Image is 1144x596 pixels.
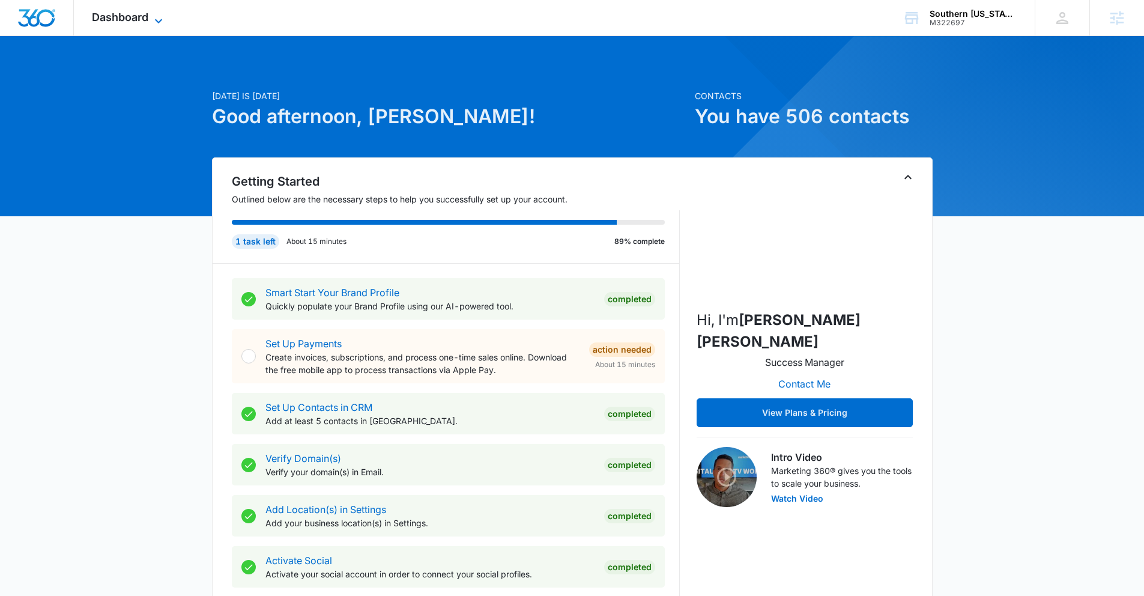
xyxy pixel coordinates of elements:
button: Watch Video [771,494,823,503]
div: Completed [604,407,655,421]
h2: Getting Started [232,172,680,190]
p: [DATE] is [DATE] [212,90,688,102]
a: Add Location(s) in Settings [265,503,386,515]
span: Dashboard [92,11,148,23]
p: Marketing 360® gives you the tools to scale your business. [771,464,913,490]
div: Completed [604,458,655,472]
p: About 15 minutes [286,236,347,247]
p: 89% complete [614,236,665,247]
h1: Good afternoon, [PERSON_NAME]! [212,102,688,131]
a: Activate Social [265,555,332,567]
p: Create invoices, subscriptions, and process one-time sales online. Download the free mobile app t... [265,351,580,376]
div: Completed [604,560,655,574]
div: Completed [604,509,655,523]
p: Verify your domain(s) in Email. [265,466,595,478]
p: Success Manager [765,355,844,369]
span: About 15 minutes [595,359,655,370]
div: account name [930,9,1017,19]
p: Quickly populate your Brand Profile using our AI-powered tool. [265,300,595,312]
button: View Plans & Pricing [697,398,913,427]
p: Add your business location(s) in Settings. [265,517,595,529]
p: Activate your social account in order to connect your social profiles. [265,568,595,580]
div: account id [930,19,1017,27]
div: 1 task left [232,234,279,249]
div: Completed [604,292,655,306]
h1: You have 506 contacts [695,102,933,131]
strong: [PERSON_NAME] [PERSON_NAME] [697,311,861,350]
p: Outlined below are the necessary steps to help you successfully set up your account. [232,193,680,205]
p: Add at least 5 contacts in [GEOGRAPHIC_DATA]. [265,415,595,427]
p: Hi, I'm [697,309,913,353]
h3: Intro Video [771,450,913,464]
p: Contacts [695,90,933,102]
a: Set Up Contacts in CRM [265,401,372,413]
img: Slater Drost [745,180,865,300]
button: Contact Me [766,369,843,398]
a: Verify Domain(s) [265,452,341,464]
div: Action Needed [589,342,655,357]
a: Set Up Payments [265,338,342,350]
img: Intro Video [697,447,757,507]
a: Smart Start Your Brand Profile [265,287,399,299]
button: Toggle Collapse [901,170,915,184]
